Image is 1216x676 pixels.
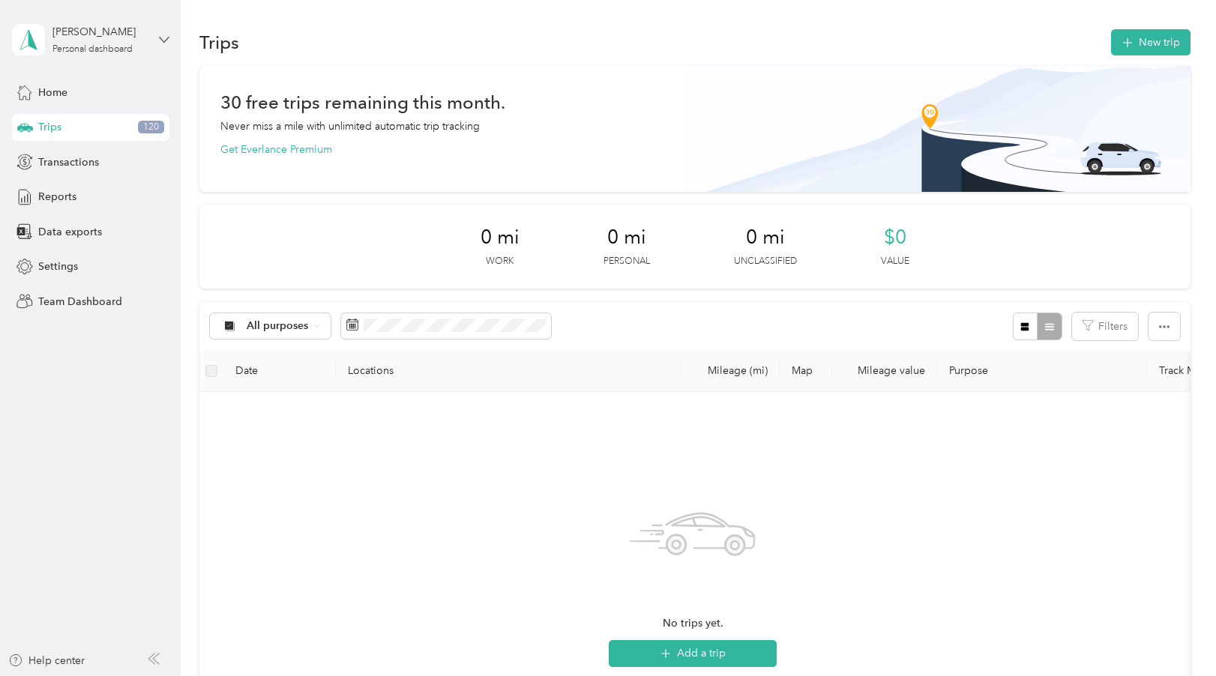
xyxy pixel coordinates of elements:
[609,640,777,667] button: Add a trip
[832,351,937,392] th: Mileage value
[881,255,909,268] p: Value
[38,224,102,240] span: Data exports
[138,121,164,134] span: 120
[8,653,85,669] button: Help center
[220,142,332,157] button: Get Everlance Premium
[38,154,99,170] span: Transactions
[937,351,1147,392] th: Purpose
[223,351,336,392] th: Date
[681,351,780,392] th: Mileage (mi)
[1072,313,1138,340] button: Filters
[607,226,646,250] span: 0 mi
[486,255,514,268] p: Work
[220,94,505,110] h1: 30 free trips remaining this month.
[38,119,61,135] span: Trips
[689,66,1191,192] img: Banner
[1111,29,1191,55] button: New trip
[247,321,309,331] span: All purposes
[199,34,239,50] h1: Trips
[780,351,832,392] th: Map
[38,85,67,100] span: Home
[38,294,122,310] span: Team Dashboard
[746,226,785,250] span: 0 mi
[336,351,681,392] th: Locations
[734,255,797,268] p: Unclassified
[38,189,76,205] span: Reports
[663,615,723,632] span: No trips yet.
[52,24,146,40] div: [PERSON_NAME]
[38,259,78,274] span: Settings
[1132,592,1216,676] iframe: Everlance-gr Chat Button Frame
[604,255,650,268] p: Personal
[884,226,906,250] span: $0
[220,118,480,134] p: Never miss a mile with unlimited automatic trip tracking
[52,45,133,54] div: Personal dashboard
[481,226,520,250] span: 0 mi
